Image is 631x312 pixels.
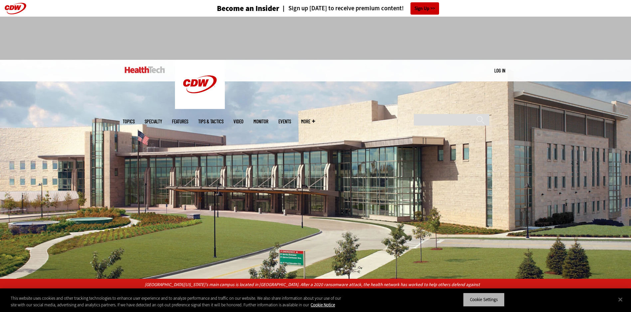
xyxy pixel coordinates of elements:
button: Close [613,292,628,307]
a: Sign up [DATE] to receive premium content! [279,5,404,12]
a: Video [234,119,243,124]
a: More information about your privacy [311,302,335,308]
a: CDW [175,104,225,111]
a: Tips & Tactics [198,119,224,124]
a: Sign Up [410,2,439,15]
img: Home [175,60,225,109]
span: More [301,119,315,124]
a: Become an Insider [192,5,279,12]
div: User menu [494,67,505,74]
div: This website uses cookies and other tracking technologies to enhance user experience and to analy... [11,295,347,308]
a: Events [278,119,291,124]
a: Features [172,119,188,124]
button: Cookie Settings [463,293,505,307]
span: Topics [123,119,135,124]
p: [GEOGRAPHIC_DATA][US_STATE]’s main campus is located in [GEOGRAPHIC_DATA]. After a 2020 ransomwar... [145,281,486,296]
a: MonITor [253,119,268,124]
iframe: advertisement [195,23,437,53]
h3: Become an Insider [217,5,279,12]
img: Home [125,66,165,73]
span: Specialty [145,119,162,124]
a: Log in [494,67,505,73]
